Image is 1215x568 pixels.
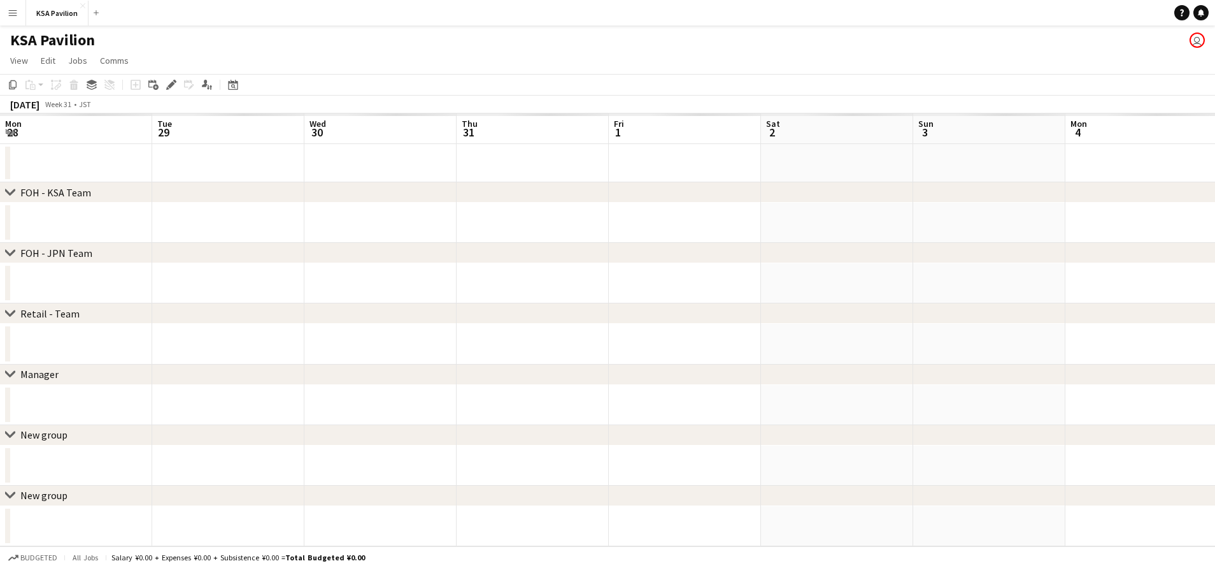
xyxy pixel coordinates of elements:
[20,428,67,441] div: New group
[68,55,87,66] span: Jobs
[462,118,478,129] span: Thu
[100,55,129,66] span: Comms
[20,553,57,562] span: Budgeted
[79,99,91,109] div: JST
[5,118,22,129] span: Mon
[766,118,780,129] span: Sat
[70,553,101,562] span: All jobs
[10,98,39,111] div: [DATE]
[42,99,74,109] span: Week 31
[63,52,92,69] a: Jobs
[612,125,624,140] span: 1
[10,31,95,50] h1: KSA Pavilion
[26,1,89,25] button: KSA Pavilion
[3,125,22,140] span: 28
[155,125,172,140] span: 29
[918,118,934,129] span: Sun
[10,55,28,66] span: View
[916,125,934,140] span: 3
[36,52,60,69] a: Edit
[460,125,478,140] span: 31
[20,186,91,199] div: FOH - KSA Team
[20,247,92,259] div: FOH - JPN Team
[95,52,134,69] a: Comms
[6,551,59,565] button: Budgeted
[20,368,59,381] div: Manager
[111,553,365,562] div: Salary ¥0.00 + Expenses ¥0.00 + Subsistence ¥0.00 =
[20,490,67,502] div: New group
[309,118,326,129] span: Wed
[764,125,780,140] span: 2
[20,307,80,320] div: Retail - Team
[1190,33,1205,48] app-user-avatar: Yousef Alabdulmuhsin
[41,55,55,66] span: Edit
[614,118,624,129] span: Fri
[1069,125,1087,140] span: 4
[285,553,365,562] span: Total Budgeted ¥0.00
[1070,118,1087,129] span: Mon
[157,118,172,129] span: Tue
[5,52,33,69] a: View
[308,125,326,140] span: 30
